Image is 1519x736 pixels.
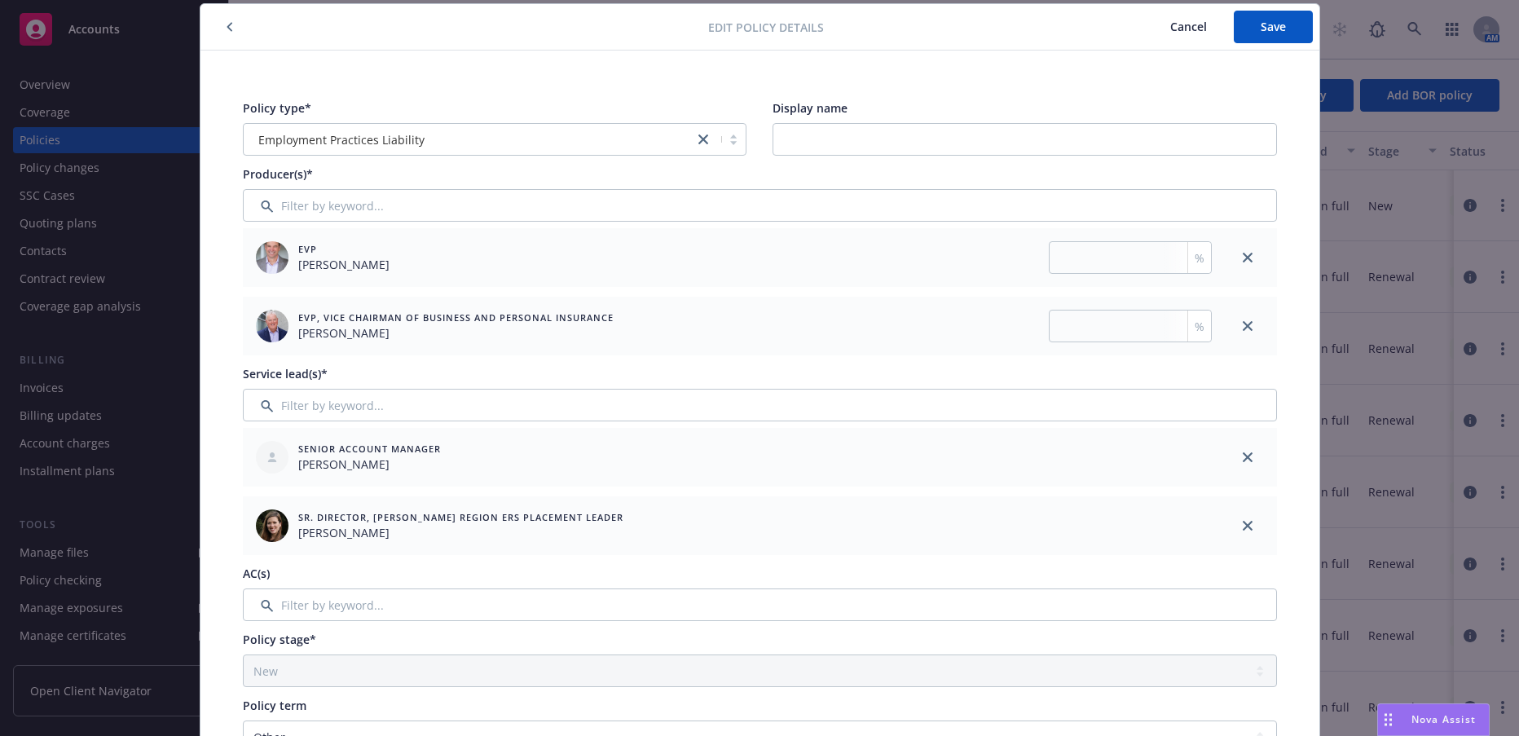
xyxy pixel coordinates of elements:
[298,524,623,541] span: [PERSON_NAME]
[256,241,288,274] img: employee photo
[243,588,1277,621] input: Filter by keyword...
[243,166,313,182] span: Producer(s)*
[1238,516,1257,535] a: close
[243,189,1277,222] input: Filter by keyword...
[1377,703,1490,736] button: Nova Assist
[243,389,1277,421] input: Filter by keyword...
[1238,447,1257,467] a: close
[1170,19,1207,34] span: Cancel
[243,366,328,381] span: Service lead(s)*
[1143,11,1234,43] button: Cancel
[773,100,848,116] span: Display name
[252,131,686,148] span: Employment Practices Liability
[1378,704,1398,735] div: Drag to move
[243,698,306,713] span: Policy term
[1234,11,1313,43] button: Save
[243,566,270,581] span: AC(s)
[298,311,614,324] span: EVP, Vice Chairman of Business and Personal Insurance
[298,242,390,256] span: EVP
[1195,249,1204,267] span: %
[298,324,614,342] span: [PERSON_NAME]
[708,19,824,36] span: Edit policy details
[256,310,288,342] img: employee photo
[693,130,713,149] a: close
[298,510,623,524] span: Sr. Director, [PERSON_NAME] Region ERS Placement Leader
[1261,19,1286,34] span: Save
[1238,248,1257,267] a: close
[1195,318,1204,335] span: %
[243,100,311,116] span: Policy type*
[258,131,425,148] span: Employment Practices Liability
[298,256,390,273] span: [PERSON_NAME]
[298,442,441,456] span: Senior Account Manager
[256,509,288,542] img: employee photo
[298,456,441,473] span: [PERSON_NAME]
[1238,316,1257,336] a: close
[1411,712,1476,726] span: Nova Assist
[243,632,316,647] span: Policy stage*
